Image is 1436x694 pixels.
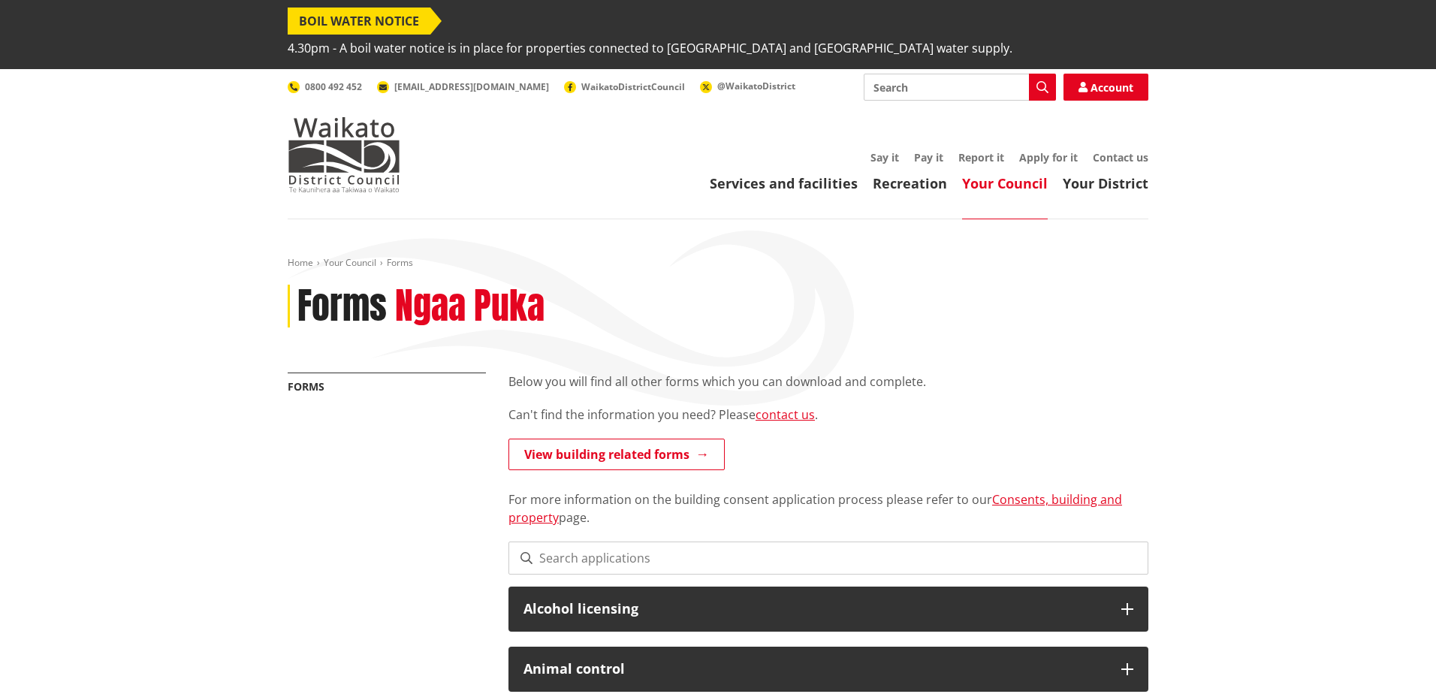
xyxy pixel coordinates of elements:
h3: Animal control [523,662,1106,677]
nav: breadcrumb [288,257,1148,270]
input: Search applications [508,542,1148,575]
span: [EMAIL_ADDRESS][DOMAIN_NAME] [394,80,549,93]
img: Waikato District Council - Te Kaunihera aa Takiwaa o Waikato [288,117,400,192]
a: contact us [756,406,815,423]
p: For more information on the building consent application process please refer to our page. [508,472,1148,527]
a: WaikatoDistrictCouncil [564,80,685,93]
a: Apply for it [1019,150,1078,164]
a: @WaikatoDistrict [700,80,795,92]
span: 0800 492 452 [305,80,362,93]
a: Recreation [873,174,947,192]
a: 0800 492 452 [288,80,362,93]
a: Your Council [962,174,1048,192]
span: Forms [387,256,413,269]
a: Report it [958,150,1004,164]
span: 4.30pm - A boil water notice is in place for properties connected to [GEOGRAPHIC_DATA] and [GEOGR... [288,35,1012,62]
a: View building related forms [508,439,725,470]
h1: Forms [297,285,387,328]
a: Account [1063,74,1148,101]
a: Forms [288,379,324,394]
a: Contact us [1093,150,1148,164]
a: Your District [1063,174,1148,192]
span: WaikatoDistrictCouncil [581,80,685,93]
a: Your Council [324,256,376,269]
a: Pay it [914,150,943,164]
a: [EMAIL_ADDRESS][DOMAIN_NAME] [377,80,549,93]
a: Home [288,256,313,269]
p: Can't find the information you need? Please . [508,406,1148,424]
span: BOIL WATER NOTICE [288,8,430,35]
p: Below you will find all other forms which you can download and complete. [508,373,1148,391]
input: Search input [864,74,1056,101]
a: Consents, building and property [508,491,1122,526]
h2: Ngaa Puka [395,285,545,328]
h3: Alcohol licensing [523,602,1106,617]
a: Services and facilities [710,174,858,192]
span: @WaikatoDistrict [717,80,795,92]
a: Say it [870,150,899,164]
